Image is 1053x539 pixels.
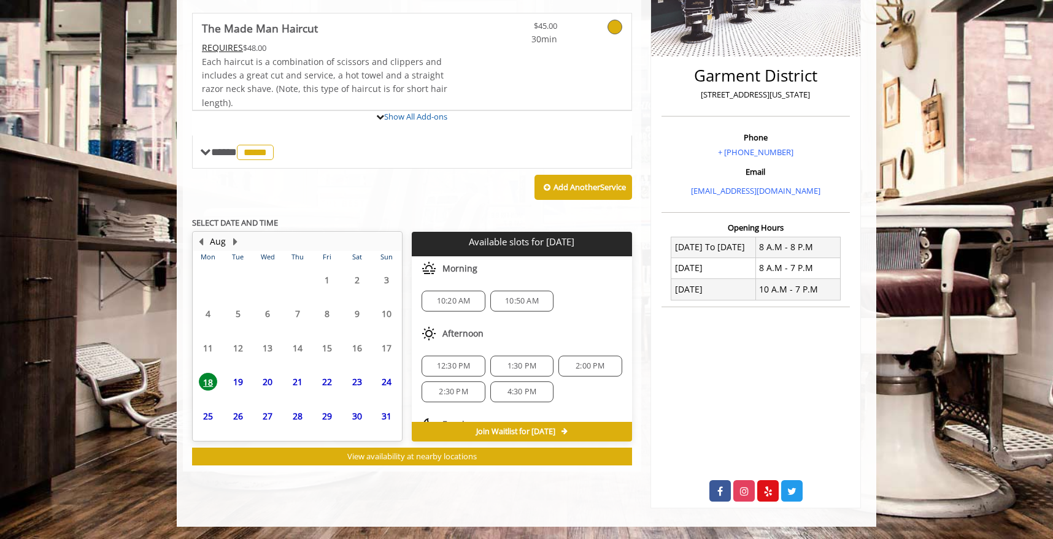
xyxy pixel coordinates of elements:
[437,296,471,306] span: 10:20 AM
[422,381,485,402] div: 2:30 PM
[490,291,553,312] div: 10:50 AM
[199,407,217,425] span: 25
[558,356,622,377] div: 2:00 PM
[288,407,307,425] span: 28
[755,258,840,278] td: 8 A.M - 7 P.M
[755,237,840,258] td: 8 A.M - 8 P.M
[318,373,336,391] span: 22
[210,235,226,248] button: Aug
[553,182,626,193] b: Add Another Service
[192,448,632,465] button: View availability at nearby locations
[312,365,342,399] td: Select day22
[691,185,820,196] a: [EMAIL_ADDRESS][DOMAIN_NAME]
[202,42,243,53] span: This service needs some Advance to be paid before we block your appointment
[253,399,282,432] td: Select day27
[223,365,252,399] td: Select day19
[755,279,840,300] td: 10 A.M - 7 P.M
[202,20,318,37] b: The Made Man Haircut
[372,251,402,263] th: Sun
[372,365,402,399] td: Select day24
[202,56,447,109] span: Each haircut is a combination of scissors and clippers and includes a great cut and service, a ho...
[193,365,223,399] td: Select day18
[485,13,557,46] a: $45.00
[485,32,557,46] span: 30min
[718,147,793,158] a: + [PHONE_NUMBER]
[372,399,402,432] td: Select day31
[439,387,468,397] span: 2:30 PM
[422,326,436,341] img: afternoon slots
[507,387,536,397] span: 4:30 PM
[377,407,396,425] span: 31
[534,175,632,201] button: Add AnotherService
[282,399,312,432] td: Select day28
[193,399,223,432] td: Select day25
[661,223,850,232] h3: Opening Hours
[192,110,632,111] div: The Made Man Haircut Add-onS
[196,235,206,248] button: Previous Month
[442,419,475,429] span: Evening
[347,451,477,462] span: View availability at nearby locations
[192,217,278,228] b: SELECT DATE AND TIME
[422,417,436,432] img: evening slots
[342,365,371,399] td: Select day23
[348,407,366,425] span: 30
[342,251,371,263] th: Sat
[318,407,336,425] span: 29
[312,251,342,263] th: Fri
[490,381,553,402] div: 4:30 PM
[202,41,449,55] div: $48.00
[422,356,485,377] div: 12:30 PM
[282,365,312,399] td: Select day21
[348,373,366,391] span: 23
[422,291,485,312] div: 10:20 AM
[199,373,217,391] span: 18
[223,251,252,263] th: Tue
[384,111,447,122] a: Show All Add-ons
[229,373,247,391] span: 19
[665,88,847,101] p: [STREET_ADDRESS][US_STATE]
[193,251,223,263] th: Mon
[230,235,240,248] button: Next Month
[576,361,604,371] span: 2:00 PM
[665,133,847,142] h3: Phone
[437,361,471,371] span: 12:30 PM
[507,361,536,371] span: 1:30 PM
[342,399,371,432] td: Select day30
[671,258,756,278] td: [DATE]
[442,264,477,273] span: Morning
[288,373,307,391] span: 21
[490,356,553,377] div: 1:30 PM
[476,427,555,437] span: Join Waitlist for [DATE]
[442,329,484,338] span: Afternoon
[253,251,282,263] th: Wed
[253,365,282,399] td: Select day20
[417,237,627,247] p: Available slots for [DATE]
[665,67,847,85] h2: Garment District
[505,296,539,306] span: 10:50 AM
[377,373,396,391] span: 24
[312,399,342,432] td: Select day29
[258,407,277,425] span: 27
[282,251,312,263] th: Thu
[665,167,847,176] h3: Email
[671,279,756,300] td: [DATE]
[422,261,436,276] img: morning slots
[229,407,247,425] span: 26
[223,399,252,432] td: Select day26
[671,237,756,258] td: [DATE] To [DATE]
[258,373,277,391] span: 20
